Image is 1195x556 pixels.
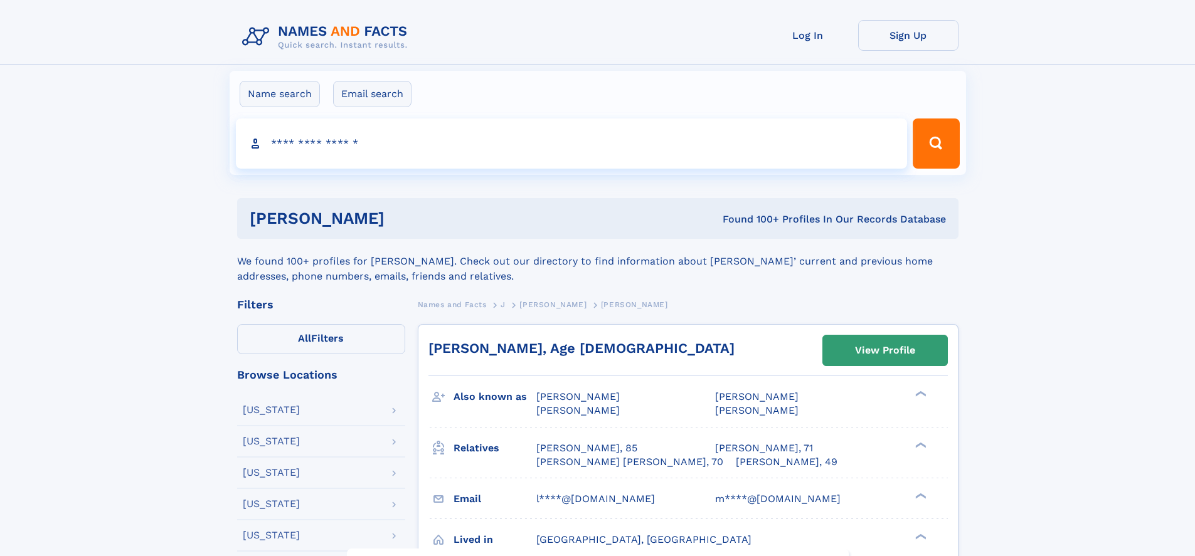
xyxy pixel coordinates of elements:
[454,529,536,550] h3: Lived in
[912,491,927,500] div: ❯
[236,118,908,169] input: search input
[243,436,300,446] div: [US_STATE]
[536,391,620,402] span: [PERSON_NAME]
[501,300,506,309] span: J
[428,340,735,356] a: [PERSON_NAME], Age [DEMOGRAPHIC_DATA]
[243,405,300,415] div: [US_STATE]
[858,20,959,51] a: Sign Up
[758,20,858,51] a: Log In
[333,81,412,107] label: Email search
[454,488,536,510] h3: Email
[237,299,405,310] div: Filters
[298,332,311,344] span: All
[519,300,587,309] span: [PERSON_NAME]
[601,300,668,309] span: [PERSON_NAME]
[715,441,813,455] a: [PERSON_NAME], 71
[237,239,959,284] div: We found 100+ profiles for [PERSON_NAME]. Check out our directory to find information about [PERS...
[454,438,536,459] h3: Relatives
[237,324,405,354] label: Filters
[418,296,487,312] a: Names and Facts
[519,296,587,312] a: [PERSON_NAME]
[736,455,837,469] a: [PERSON_NAME], 49
[912,441,927,449] div: ❯
[536,455,723,469] a: [PERSON_NAME] [PERSON_NAME], 70
[243,530,300,540] div: [US_STATE]
[536,441,637,455] a: [PERSON_NAME], 85
[454,386,536,407] h3: Also known as
[250,211,554,226] h1: [PERSON_NAME]
[243,499,300,509] div: [US_STATE]
[536,533,752,545] span: [GEOGRAPHIC_DATA], [GEOGRAPHIC_DATA]
[855,336,915,365] div: View Profile
[237,20,418,54] img: Logo Names and Facts
[715,391,799,402] span: [PERSON_NAME]
[913,118,959,169] button: Search Button
[823,335,947,365] a: View Profile
[501,296,506,312] a: J
[553,212,946,226] div: Found 100+ Profiles In Our Records Database
[237,369,405,380] div: Browse Locations
[536,404,620,416] span: [PERSON_NAME]
[912,532,927,540] div: ❯
[240,81,320,107] label: Name search
[243,468,300,478] div: [US_STATE]
[715,404,799,416] span: [PERSON_NAME]
[912,390,927,398] div: ❯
